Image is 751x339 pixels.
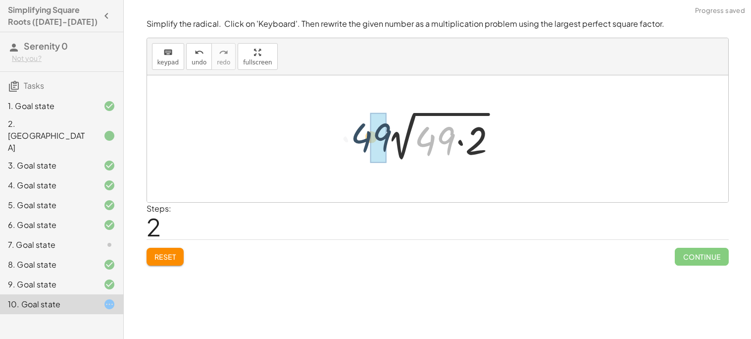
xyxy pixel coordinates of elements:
[152,43,185,70] button: keyboardkeypad
[211,43,236,70] button: redoredo
[103,199,115,211] i: Task finished and correct.
[103,239,115,251] i: Task not started.
[8,179,88,191] div: 4. Goal state
[238,43,277,70] button: fullscreen
[24,40,68,52] span: Serenity 0
[163,47,173,58] i: keyboard
[8,259,88,271] div: 8. Goal state
[8,199,88,211] div: 5. Goal state
[8,160,88,171] div: 3. Goal state
[154,252,176,261] span: Reset
[243,59,272,66] span: fullscreen
[8,118,88,154] div: 2. [GEOGRAPHIC_DATA]
[219,47,228,58] i: redo
[195,47,204,58] i: undo
[8,279,88,290] div: 9. Goal state
[8,239,88,251] div: 7. Goal state
[147,248,184,266] button: Reset
[103,279,115,290] i: Task finished and correct.
[103,130,115,142] i: Task finished.
[8,4,98,28] h4: Simplifying Square Roots ([DATE]-[DATE])
[8,219,88,231] div: 6. Goal state
[217,59,230,66] span: redo
[8,100,88,112] div: 1. Goal state
[695,6,745,16] span: Progress saved
[12,54,115,63] div: Not you?
[103,100,115,112] i: Task finished and correct.
[103,160,115,171] i: Task finished and correct.
[157,59,179,66] span: keypad
[186,43,212,70] button: undoundo
[192,59,206,66] span: undo
[147,18,729,30] p: Simplify the radical. Click on 'Keyboard'. Then rewrite the given number as a multiplication prob...
[24,80,44,91] span: Tasks
[147,212,161,242] span: 2
[103,259,115,271] i: Task finished and correct.
[8,298,88,310] div: 10. Goal state
[103,298,115,310] i: Task started.
[103,179,115,191] i: Task finished and correct.
[147,203,171,214] label: Steps:
[103,219,115,231] i: Task finished and correct.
